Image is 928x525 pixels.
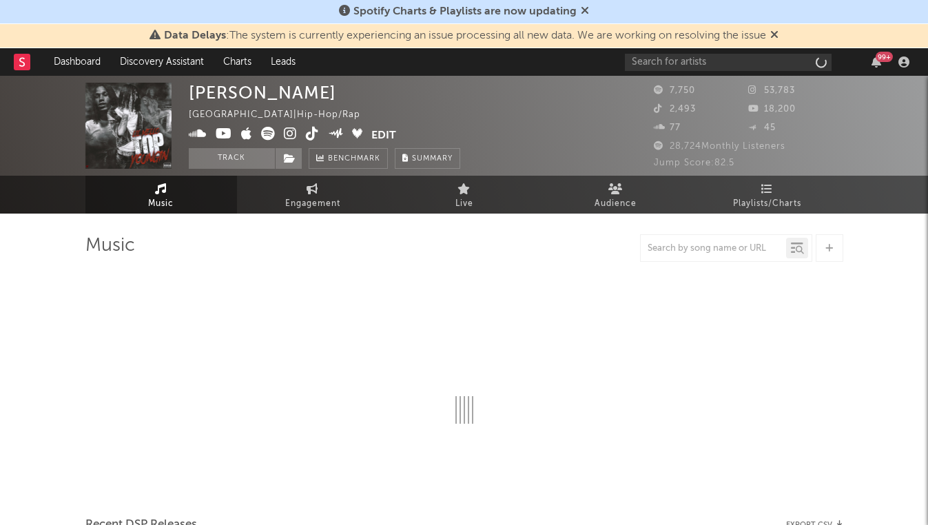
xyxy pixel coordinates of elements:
span: 2,493 [654,105,696,114]
button: Edit [371,127,396,144]
a: Engagement [237,176,389,214]
span: Live [455,196,473,212]
span: Playlists/Charts [733,196,801,212]
span: Benchmark [328,151,380,167]
a: Music [85,176,237,214]
input: Search by song name or URL [641,243,786,254]
span: : The system is currently experiencing an issue processing all new data. We are working on resolv... [164,30,766,41]
button: Track [189,148,275,169]
a: Discovery Assistant [110,48,214,76]
div: 99 + [876,52,893,62]
span: 18,200 [748,105,796,114]
span: Music [148,196,174,212]
span: Dismiss [581,6,589,17]
span: Audience [595,196,637,212]
span: Summary [412,155,453,163]
span: 7,750 [654,86,695,95]
div: [GEOGRAPHIC_DATA] | Hip-Hop/Rap [189,107,376,123]
div: [PERSON_NAME] [189,83,336,103]
a: Leads [261,48,305,76]
span: 45 [748,123,776,132]
a: Benchmark [309,148,388,169]
span: Spotify Charts & Playlists are now updating [353,6,577,17]
span: 77 [654,123,681,132]
span: Engagement [285,196,340,212]
button: Summary [395,148,460,169]
a: Audience [540,176,692,214]
span: 28,724 Monthly Listeners [654,142,785,151]
a: Dashboard [44,48,110,76]
a: Live [389,176,540,214]
span: Jump Score: 82.5 [654,158,734,167]
button: 99+ [872,56,881,68]
span: Data Delays [164,30,226,41]
span: Dismiss [770,30,779,41]
a: Playlists/Charts [692,176,843,214]
a: Charts [214,48,261,76]
span: 53,783 [748,86,795,95]
input: Search for artists [625,54,832,71]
